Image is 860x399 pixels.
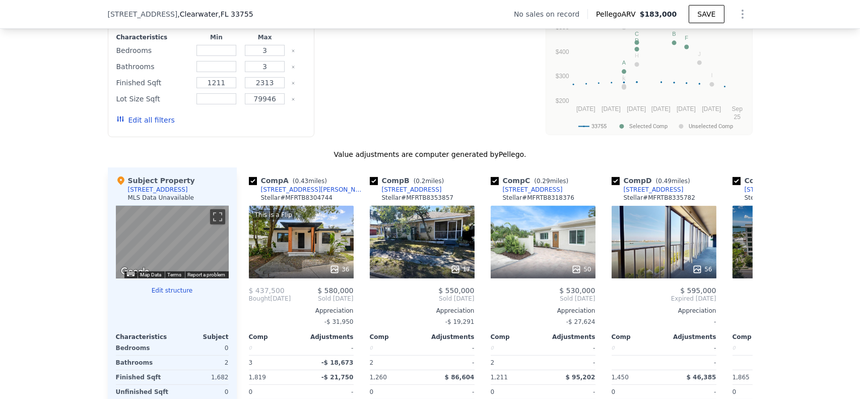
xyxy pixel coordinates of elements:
[249,176,331,186] div: Comp A
[622,60,626,66] text: A
[188,272,226,277] a: Report a problem
[127,272,134,276] button: Keyboard shortcuts
[552,7,746,133] svg: A chart.
[503,186,563,194] div: [STREET_ADDRESS]
[733,341,783,355] div: 0
[416,178,425,185] span: 0.2
[116,206,229,278] div: Street View
[210,209,225,224] button: Toggle fullscreen view
[687,374,716,381] span: $ 46,385
[491,356,541,370] div: 2
[116,176,195,186] div: Subject Property
[622,74,625,80] text: L
[291,97,295,101] button: Clear
[622,76,626,82] text: K
[329,264,349,274] div: 36
[629,123,668,130] text: Selected Comp
[732,105,743,112] text: Sep
[733,4,753,24] button: Show Options
[677,105,696,112] text: [DATE]
[249,295,271,303] span: Bought
[698,51,701,57] text: J
[711,73,712,79] text: I
[491,295,596,303] span: Sold [DATE]
[438,287,474,295] span: $ 550,000
[685,35,688,41] text: F
[530,178,572,185] span: ( miles)
[174,341,229,355] div: 0
[116,76,190,90] div: Finished Sqft
[291,65,295,69] button: Clear
[116,33,190,41] div: Characteristics
[612,307,716,315] div: Appreciation
[218,10,253,18] span: , FL 33755
[491,341,541,355] div: 0
[537,178,550,185] span: 0.29
[249,356,299,370] div: 3
[249,287,285,295] span: $ 437,500
[370,341,420,355] div: 0
[370,176,448,186] div: Comp B
[602,105,621,112] text: [DATE]
[672,31,676,37] text: B
[491,307,596,315] div: Appreciation
[303,385,354,399] div: -
[424,385,475,399] div: -
[370,388,374,395] span: 0
[295,178,309,185] span: 0.43
[571,264,591,274] div: 50
[680,287,716,295] span: $ 595,000
[733,295,837,303] span: Sold [DATE]
[612,315,716,329] div: -
[249,186,366,194] a: [STREET_ADDRESS][PERSON_NAME]
[491,388,495,395] span: 0
[651,105,670,112] text: [DATE]
[116,43,190,58] div: Bedrooms
[424,356,475,370] div: -
[733,388,737,395] span: 0
[658,178,672,185] span: 0.49
[261,186,366,194] div: [STREET_ADDRESS][PERSON_NAME]
[370,374,387,381] span: 1,260
[321,359,354,366] span: -$ 18,673
[410,178,448,185] span: ( miles)
[664,333,716,341] div: Adjustments
[116,385,170,399] div: Unfinished Sqft
[733,307,837,315] div: Appreciation
[118,265,152,278] a: Open this area in Google Maps (opens a new window)
[370,307,475,315] div: Appreciation
[141,271,162,278] button: Map Data
[555,73,569,80] text: $300
[689,123,733,130] text: Unselected Comp
[116,206,229,278] div: Map
[116,356,170,370] div: Bathrooms
[491,374,508,381] span: 1,211
[745,194,816,202] div: Stellar # MFRTB8300038
[168,272,182,277] a: Terms (opens in new tab)
[382,194,453,202] div: Stellar # MFRTB8353857
[177,9,253,19] span: , Clearwater
[108,149,753,159] div: Value adjustments are computer generated by Pellego .
[249,374,266,381] span: 1,819
[596,9,640,19] span: Pellego ARV
[491,176,573,186] div: Comp C
[422,333,475,341] div: Adjustments
[545,356,596,370] div: -
[612,176,694,186] div: Comp D
[291,49,295,53] button: Clear
[116,60,190,74] div: Bathrooms
[666,341,716,355] div: -
[116,287,229,295] button: Edit structure
[108,9,178,19] span: [STREET_ADDRESS]
[291,295,353,303] span: Sold [DATE]
[249,295,291,303] div: [DATE]
[640,10,677,18] span: $183,000
[692,264,712,274] div: 56
[555,24,569,31] text: $500
[249,307,354,315] div: Appreciation
[253,210,294,220] div: This is a Flip
[289,178,331,185] span: ( miles)
[116,370,170,384] div: Finished Sqft
[503,194,574,202] div: Stellar # MFRTB8318376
